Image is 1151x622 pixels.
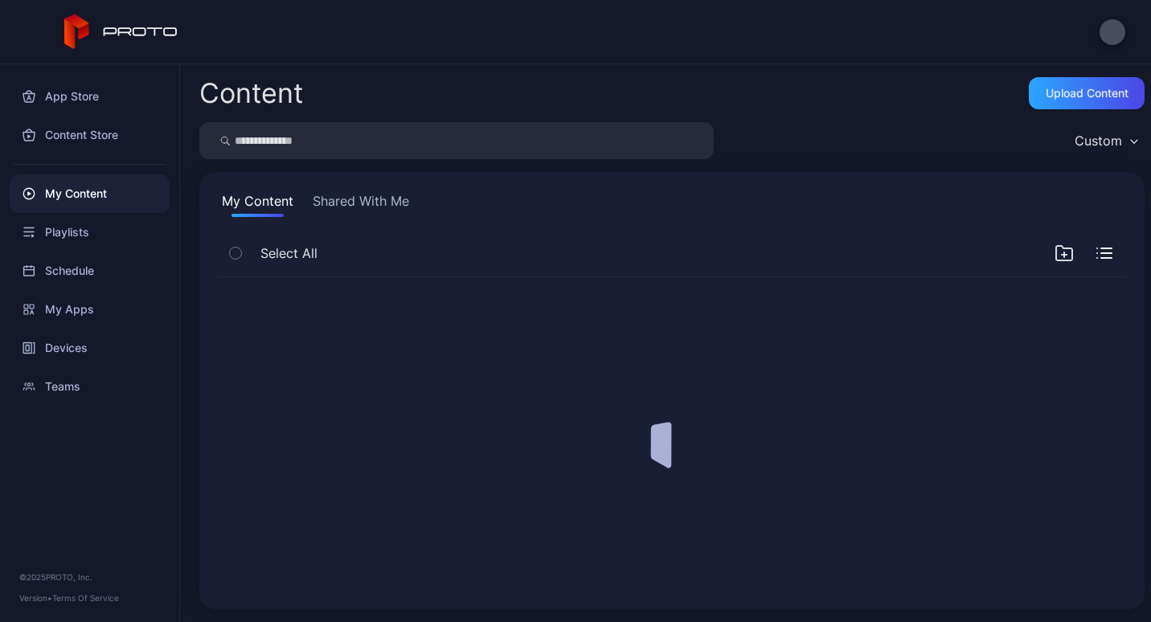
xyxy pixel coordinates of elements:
[19,571,160,583] div: © 2025 PROTO, Inc.
[10,290,170,329] a: My Apps
[19,593,52,603] span: Version •
[1046,87,1128,100] div: Upload Content
[1029,77,1145,109] button: Upload Content
[10,367,170,406] a: Teams
[260,243,317,263] span: Select All
[199,80,303,107] div: Content
[219,191,297,217] button: My Content
[309,191,412,217] button: Shared With Me
[52,593,119,603] a: Terms Of Service
[10,329,170,367] a: Devices
[10,116,170,154] a: Content Store
[1067,122,1145,159] button: Custom
[10,77,170,116] a: App Store
[10,174,170,213] a: My Content
[10,213,170,252] a: Playlists
[10,252,170,290] a: Schedule
[1075,133,1122,149] div: Custom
